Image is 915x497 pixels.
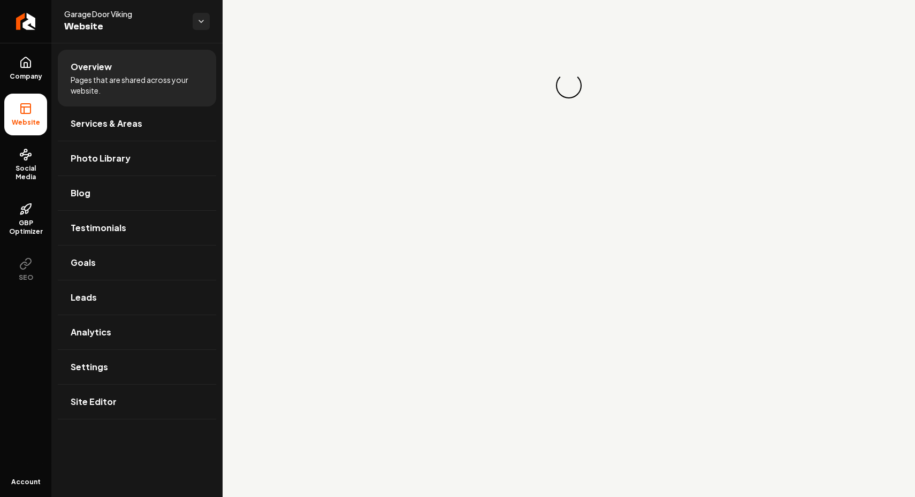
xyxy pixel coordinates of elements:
span: Testimonials [71,221,126,234]
a: Analytics [58,315,216,349]
span: Company [5,72,47,81]
span: Services & Areas [71,117,142,130]
span: Settings [71,361,108,373]
a: Settings [58,350,216,384]
span: SEO [14,273,37,282]
span: Pages that are shared across your website. [71,74,203,96]
span: Goals [71,256,96,269]
span: Website [7,118,44,127]
a: Photo Library [58,141,216,175]
a: Goals [58,246,216,280]
a: GBP Optimizer [4,194,47,244]
span: Overview [71,60,112,73]
span: Garage Door Viking [64,9,184,19]
span: Account [11,478,41,486]
a: Company [4,48,47,89]
a: Social Media [4,140,47,190]
span: Social Media [4,164,47,181]
span: Leads [71,291,97,304]
span: Website [64,19,184,34]
span: GBP Optimizer [4,219,47,236]
button: SEO [4,249,47,290]
img: Rebolt Logo [16,13,36,30]
a: Blog [58,176,216,210]
a: Services & Areas [58,106,216,141]
span: Blog [71,187,90,200]
div: Loading [551,67,587,104]
span: Analytics [71,326,111,339]
a: Testimonials [58,211,216,245]
a: Site Editor [58,385,216,419]
span: Site Editor [71,395,117,408]
a: Leads [58,280,216,315]
span: Photo Library [71,152,131,165]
